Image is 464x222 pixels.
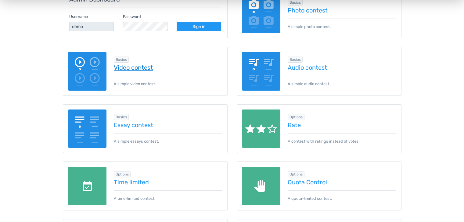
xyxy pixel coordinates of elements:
[288,122,396,128] a: Rate
[288,57,303,63] span: Browse all in Basics
[177,22,221,31] a: Sign in
[114,114,129,120] span: Browse all in Basics
[114,171,131,177] span: Browse all in Options
[114,179,222,186] a: Time limited
[288,7,396,14] a: Photo contest
[288,171,304,177] span: Browse all in Options
[242,167,281,205] img: quota-limited.png.webp
[242,52,281,91] img: audio-poll.png.webp
[68,52,107,91] img: video-poll.png.webp
[288,179,396,186] a: Quota Control
[288,133,396,144] p: A contest with ratings instead of votes.
[114,76,222,87] p: A simple video contest.
[114,64,222,71] a: Video contest
[68,167,107,205] img: date-limited.png.webp
[288,64,396,71] a: Audio contest
[68,109,107,148] img: essay-contest.png.webp
[288,114,304,120] span: Browse all in Options
[123,14,141,19] label: Password
[69,14,88,19] label: Username
[288,19,396,29] p: A simple photo contest.
[114,190,222,201] p: A time-limited contest.
[114,57,129,63] span: Browse all in Basics
[114,122,222,128] a: Essay contest
[288,76,396,87] p: A simple audio contest.
[242,109,281,148] img: rate.png.webp
[114,133,222,144] p: A simple essays contest.
[288,190,396,201] p: A quota-limited contest.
